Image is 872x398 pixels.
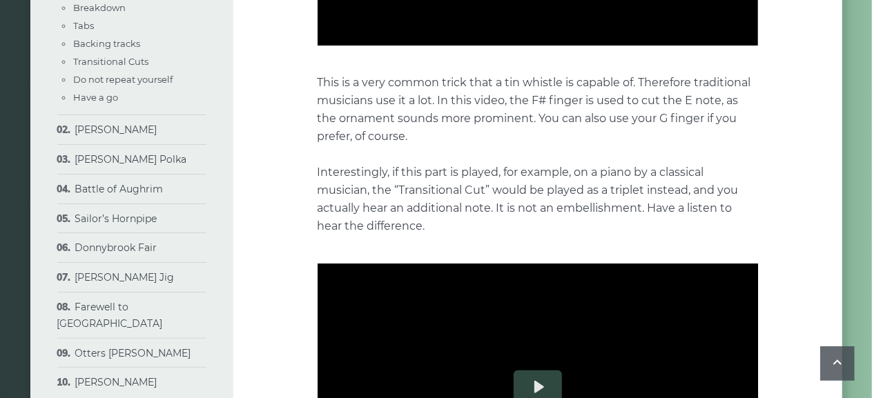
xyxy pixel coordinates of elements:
a: Backing tracks [74,38,141,49]
a: Donnybrook Fair [75,241,157,254]
a: Battle of Aughrim [75,183,164,195]
a: Transitional Cuts [74,56,149,67]
a: Sailor’s Hornpipe [75,212,157,225]
a: Farewell to [GEOGRAPHIC_DATA] [57,301,163,330]
p: This is a very common trick that a tin whistle is capable of. Therefore traditional musicians use... [318,74,758,235]
a: [PERSON_NAME] [75,376,157,388]
a: [PERSON_NAME] Polka [75,153,187,166]
a: Breakdown [74,2,126,13]
a: [PERSON_NAME] Jig [75,271,175,283]
a: Tabs [74,20,95,31]
a: Otters [PERSON_NAME] [75,347,191,359]
a: [PERSON_NAME] [75,123,157,136]
a: Do not repeat yourself [74,74,173,85]
a: Have a go [74,92,119,103]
